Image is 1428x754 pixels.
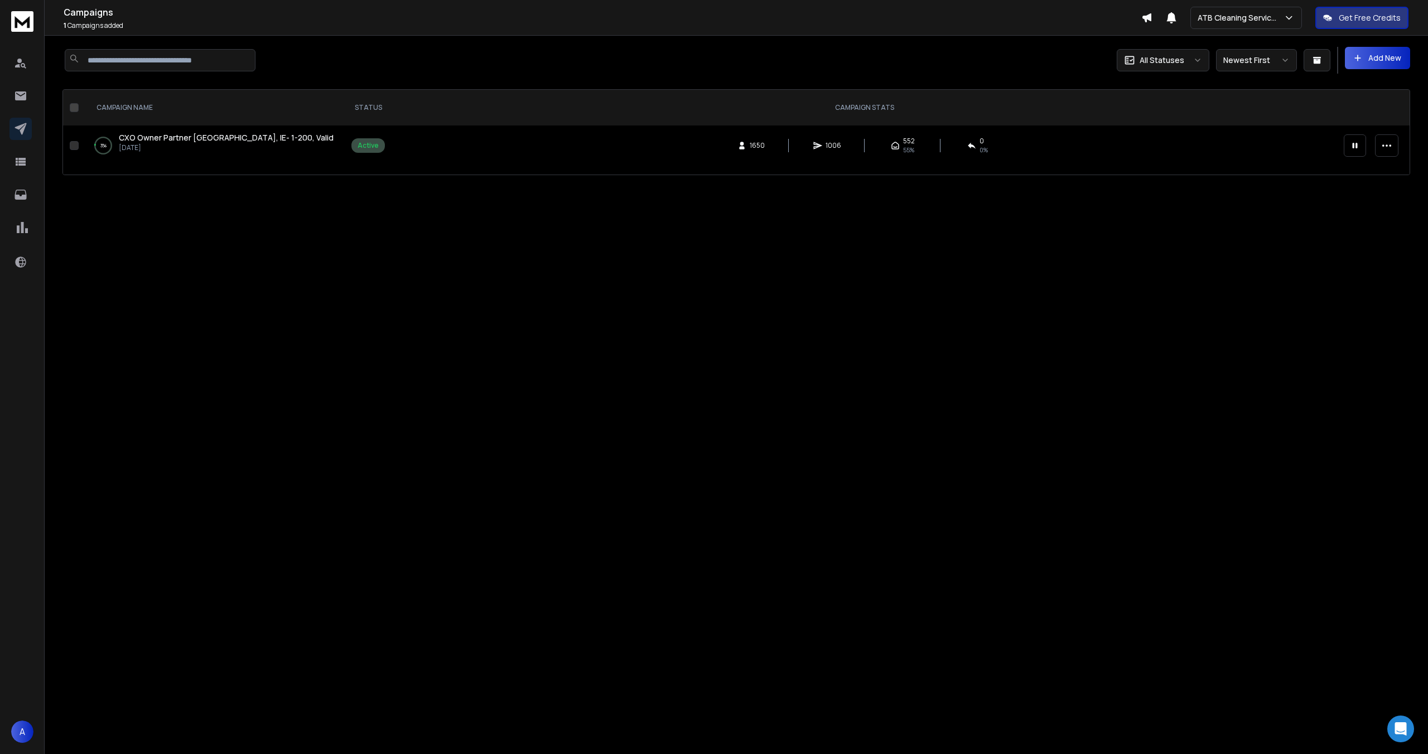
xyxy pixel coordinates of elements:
[83,90,345,125] th: CAMPAIGN NAME
[64,6,1141,19] h1: Campaigns
[100,140,107,151] p: 3 %
[11,11,33,32] img: logo
[1140,55,1184,66] p: All Statuses
[980,137,984,146] span: 0
[903,146,914,154] span: 55 %
[903,137,915,146] span: 552
[392,90,1337,125] th: CAMPAIGN STATS
[1345,47,1410,69] button: Add New
[1339,12,1401,23] p: Get Free Credits
[345,90,392,125] th: STATUS
[64,21,1141,30] p: Campaigns added
[119,132,334,143] a: CXO Owner Partner [GEOGRAPHIC_DATA], IE- 1-200, Valid
[64,21,66,30] span: 1
[11,721,33,743] button: A
[83,125,345,166] td: 3%CXO Owner Partner [GEOGRAPHIC_DATA], IE- 1-200, Valid[DATE]
[119,143,334,152] p: [DATE]
[980,146,988,154] span: 0 %
[1198,12,1284,23] p: ATB Cleaning Services
[750,141,765,150] span: 1650
[1315,7,1408,29] button: Get Free Credits
[1387,716,1414,742] div: Open Intercom Messenger
[358,141,379,150] div: Active
[826,141,841,150] span: 1006
[1216,49,1297,71] button: Newest First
